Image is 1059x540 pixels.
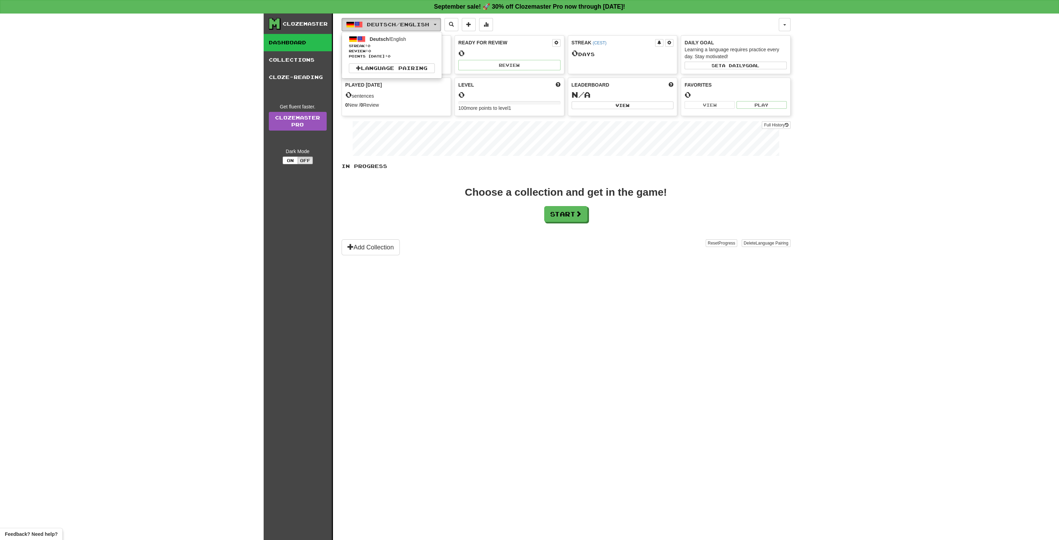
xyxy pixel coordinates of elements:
span: N/A [572,90,591,99]
button: On [283,157,298,164]
div: Dark Mode [269,148,327,155]
button: Off [298,157,313,164]
span: 0 [368,44,370,48]
button: View [572,101,674,109]
span: Progress [718,241,735,246]
div: Choose a collection and get in the game! [465,187,667,197]
span: Open feedback widget [5,531,58,538]
button: Review [458,60,561,70]
div: Daily Goal [685,39,787,46]
button: View [685,101,735,109]
span: Review: 0 [349,48,435,54]
div: 0 [458,49,561,57]
div: 0 [685,90,787,99]
span: Language Pairing [756,241,788,246]
span: Played [DATE] [345,81,382,88]
button: Seta dailygoal [685,62,787,69]
button: ResetProgress [706,239,737,247]
a: Cloze-Reading [264,69,332,86]
button: Play [736,101,787,109]
span: 0 [572,48,578,58]
strong: September sale! 🚀 30% off Clozemaster Pro now through [DATE]! [434,3,625,10]
span: / English [370,36,406,42]
button: Deutsch/English [342,18,441,31]
span: a daily [722,63,745,68]
a: (CEST) [593,41,607,45]
a: ClozemasterPro [269,112,327,131]
span: Deutsch / English [367,21,429,27]
button: DeleteLanguage Pairing [742,239,791,247]
button: Search sentences [444,18,458,31]
button: Add Collection [342,239,400,255]
div: Day s [572,49,674,58]
span: Streak: [349,43,435,48]
a: Collections [264,51,332,69]
span: Level [458,81,474,88]
p: In Progress [342,163,791,170]
div: New / Review [345,101,448,108]
div: 100 more points to level 1 [458,105,561,112]
div: Favorites [685,81,787,88]
div: sentences [345,90,448,99]
a: Language Pairing [349,63,435,73]
button: Full History [762,121,790,129]
a: Dashboard [264,34,332,51]
span: Points [DATE]: 0 [349,54,435,59]
strong: 0 [360,102,363,108]
span: 0 [345,90,352,99]
div: 0 [458,90,561,99]
div: Clozemaster [283,20,328,27]
a: Deutsch/EnglishStreak:0 Review:0Points [DATE]:0 [342,34,442,60]
span: This week in points, UTC [669,81,673,88]
span: Score more points to level up [556,81,561,88]
span: Leaderboard [572,81,609,88]
div: Ready for Review [458,39,552,46]
div: Streak [572,39,655,46]
strong: 0 [345,102,348,108]
div: Learning a language requires practice every day. Stay motivated! [685,46,787,60]
span: Deutsch [370,36,389,42]
div: Get fluent faster. [269,103,327,110]
button: Start [544,206,588,222]
button: More stats [479,18,493,31]
button: Add sentence to collection [462,18,476,31]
